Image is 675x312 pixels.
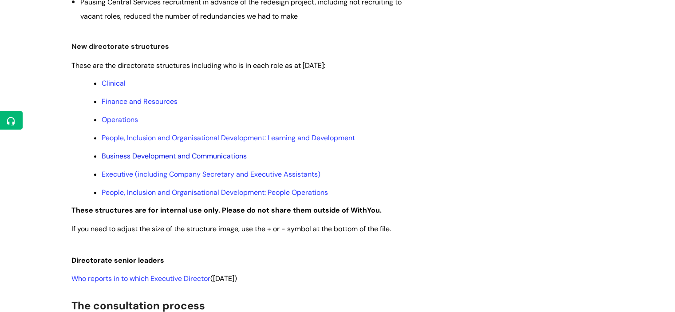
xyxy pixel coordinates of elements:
[102,79,126,88] a: Clinical
[102,97,178,106] a: Finance and Resources
[71,274,210,283] a: Who reports in to which Executive Director
[102,170,320,179] a: Executive (including Company Secretary and Executive Assistants)
[71,256,164,265] span: Directorate senior leaders
[102,188,328,197] a: People, Inclusion and Organisational Development: People Operations
[71,274,237,283] span: ([DATE])
[102,151,247,161] a: Business Development and Communications
[102,115,138,124] a: Operations
[71,224,391,233] span: If you need to adjust the size of the structure image, use the + or - symbol at the bottom of the...
[71,61,325,70] span: These are the directorate structures including who is in each role as at [DATE]:
[102,133,355,142] a: People, Inclusion and Organisational Development: Learning and Development
[71,205,382,215] strong: These structures are for internal use only. Please do not share them outside of WithYou.
[71,42,169,51] span: New directorate structures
